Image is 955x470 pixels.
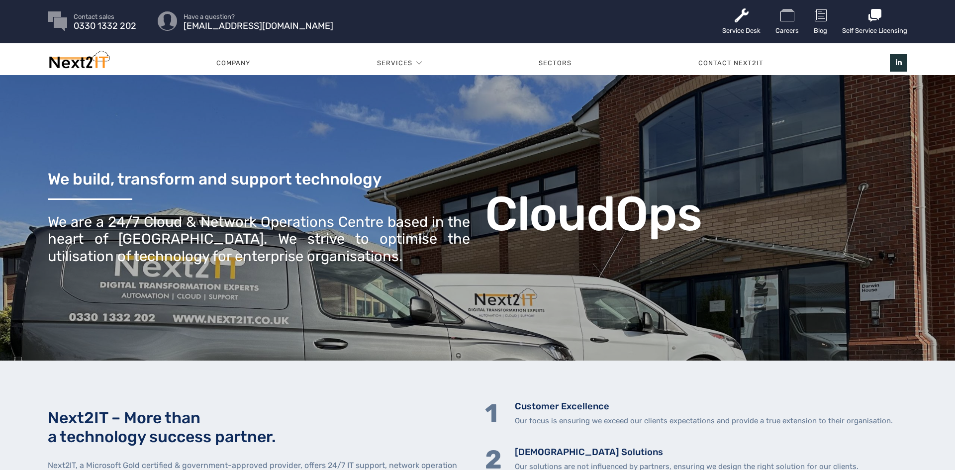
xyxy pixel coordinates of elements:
img: Next2IT [48,51,110,73]
span: Contact sales [74,13,136,20]
span: [EMAIL_ADDRESS][DOMAIN_NAME] [184,23,333,29]
h3: We build, transform and support technology [48,171,470,188]
a: Contact Next2IT [635,48,827,78]
p: Our focus is ensuring we exceed our clients expectations and provide a true extension to their or... [515,415,893,427]
a: Have a question? [EMAIL_ADDRESS][DOMAIN_NAME] [184,13,333,29]
h5: [DEMOGRAPHIC_DATA] Solutions [515,446,859,459]
div: We are a 24/7 Cloud & Network Operations Centre based in the heart of [GEOGRAPHIC_DATA]. We striv... [48,213,470,265]
a: Company [153,48,313,78]
a: Contact sales 0330 1332 202 [74,13,136,29]
a: Sectors [476,48,635,78]
h5: Customer Excellence [515,400,893,413]
span: 0330 1332 202 [74,23,136,29]
a: Services [377,48,412,78]
b: CloudOps [485,186,702,243]
span: Have a question? [184,13,333,20]
h2: Next2IT – More than a technology success partner. [48,408,470,447]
